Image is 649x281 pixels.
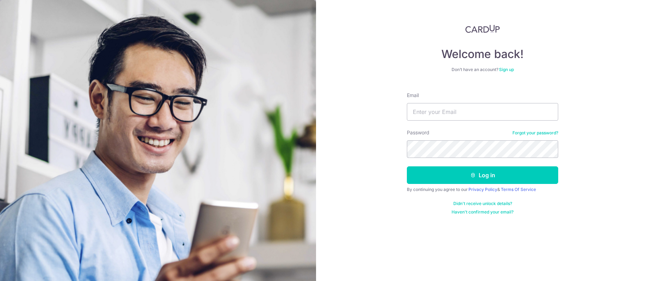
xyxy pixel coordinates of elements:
a: Terms Of Service [501,187,536,192]
label: Email [407,92,419,99]
label: Password [407,129,429,136]
a: Haven't confirmed your email? [452,209,513,215]
a: Privacy Policy [468,187,497,192]
div: Don’t have an account? [407,67,558,72]
input: Enter your Email [407,103,558,121]
a: Didn't receive unlock details? [453,201,512,206]
a: Forgot your password? [512,130,558,136]
h4: Welcome back! [407,47,558,61]
a: Sign up [499,67,514,72]
img: CardUp Logo [465,25,500,33]
div: By continuing you agree to our & [407,187,558,192]
button: Log in [407,166,558,184]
